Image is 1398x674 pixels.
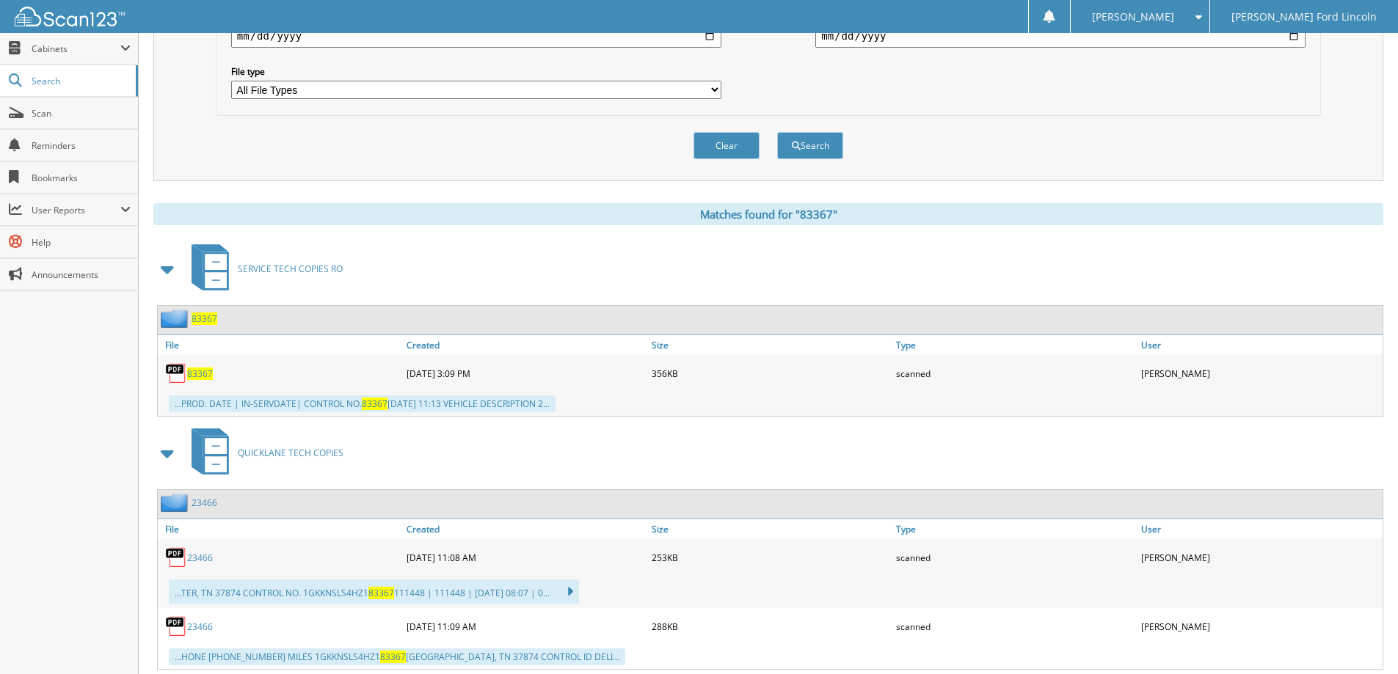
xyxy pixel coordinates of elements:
[158,519,403,539] a: File
[32,43,120,55] span: Cabinets
[158,335,403,355] a: File
[32,172,131,184] span: Bookmarks
[1092,12,1174,21] span: [PERSON_NAME]
[32,75,128,87] span: Search
[161,494,192,512] img: folder2.png
[192,497,217,509] a: 23466
[169,648,625,665] div: ...HONE [PHONE_NUMBER] MILES 1GKKNSLS4HZ1 [GEOGRAPHIC_DATA], TN 37874 CONTROL ID DELI...
[187,620,213,633] a: 23466
[169,579,579,604] div: ...TER, TN 37874 CONTROL NO. 1GKKNSLS4HZ1 111448 | 111448 | [DATE] 08:07 | 0...
[238,447,343,459] span: QUICKLANE TECH COPIES
[892,359,1137,388] div: scanned
[183,240,343,298] a: SERVICE TECH COPIES RO
[32,107,131,120] span: Scan
[183,424,343,482] a: QUICKLANE TECH COPIES
[165,362,187,384] img: PDF.png
[165,546,187,568] img: PDF.png
[169,395,556,412] div: ...PROD. DATE | IN-SERVDATE| CONTROL NO. [DATE] 11:13 VEHICLE DESCRIPTION 2...
[892,519,1137,539] a: Type
[648,359,893,388] div: 356KB
[892,612,1137,641] div: scanned
[161,309,192,328] img: folder2.png
[32,268,131,281] span: Announcements
[648,612,893,641] div: 288KB
[32,236,131,249] span: Help
[693,132,760,159] button: Clear
[648,519,893,539] a: Size
[892,335,1137,355] a: Type
[403,359,648,388] div: [DATE] 3:09 PM
[231,24,721,48] input: start
[192,312,217,325] a: 83367
[403,519,648,539] a: Created
[187,552,213,564] a: 23466
[153,203,1383,225] div: Matches found for "83367"
[1137,359,1383,388] div: [PERSON_NAME]
[368,587,394,599] span: 83367
[1137,543,1383,572] div: [PERSON_NAME]
[32,204,120,216] span: User Reports
[815,24,1306,48] input: end
[238,263,343,275] span: SERVICE TECH COPIES RO
[648,543,893,572] div: 253KB
[187,367,213,380] a: 83367
[1137,612,1383,641] div: [PERSON_NAME]
[165,615,187,637] img: PDF.png
[403,612,648,641] div: [DATE] 11:09 AM
[231,65,721,78] label: File type
[648,335,893,355] a: Size
[15,7,125,26] img: scan123-logo-white.svg
[892,543,1137,572] div: scanned
[362,398,387,410] span: 83367
[1231,12,1377,21] span: [PERSON_NAME] Ford Lincoln
[1325,604,1398,674] iframe: Chat Widget
[1137,335,1383,355] a: User
[403,335,648,355] a: Created
[403,543,648,572] div: [DATE] 11:08 AM
[380,651,406,663] span: 83367
[777,132,843,159] button: Search
[32,139,131,152] span: Reminders
[1137,519,1383,539] a: User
